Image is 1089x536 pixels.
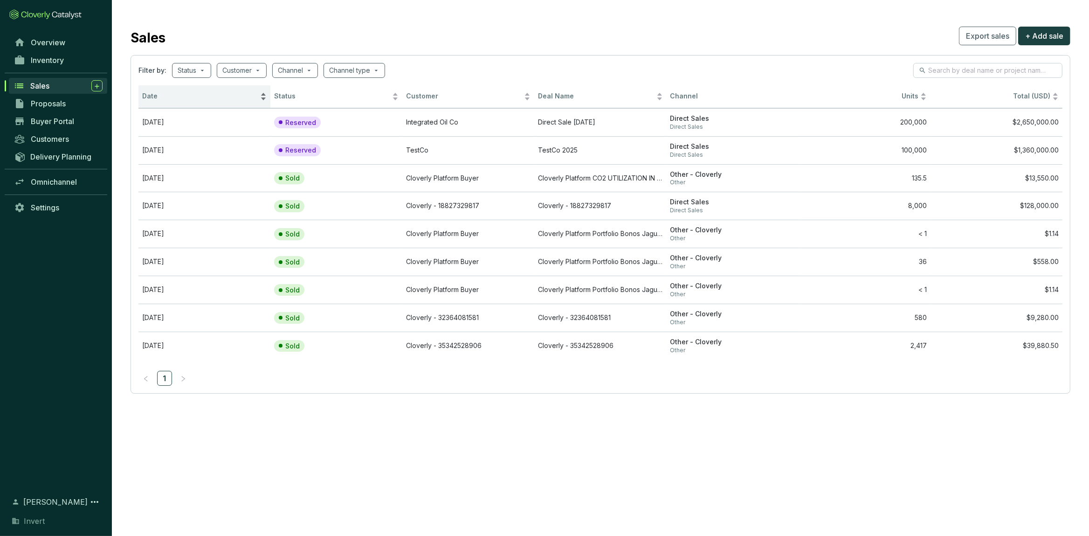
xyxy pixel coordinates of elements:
td: Cloverly - 18827329817 [402,192,534,220]
a: Omnichannel [9,174,107,190]
td: Sep 30 2025 [138,136,270,164]
button: + Add sale [1018,27,1070,45]
td: 580 [799,304,930,332]
h2: Sales [131,28,165,48]
li: 1 [157,371,172,386]
span: Direct Sales [670,123,795,131]
td: $558.00 [930,248,1062,276]
span: Invert [24,515,45,527]
span: right [180,376,186,382]
span: Deal Name [538,92,654,101]
span: Overview [31,38,65,47]
td: TestCo [402,136,534,164]
td: Oct 31 2025 [138,108,270,136]
td: Jul 24 2024 [138,276,270,304]
td: Cloverly - 32364081581 [402,304,534,332]
td: $1.14 [930,276,1062,304]
span: Other [670,235,795,242]
span: Other [670,319,795,326]
th: Deal Name [534,85,666,108]
span: Customers [31,134,69,144]
span: Export sales [966,30,1009,42]
span: Other [670,179,795,186]
td: Apr 07 2025 [138,332,270,360]
td: Oct 29 2024 [138,220,270,248]
td: < 1 [799,220,930,248]
p: Reserved [285,118,316,127]
td: Cloverly Platform Buyer [402,220,534,248]
a: Settings [9,200,107,216]
td: Cloverly Platform Buyer [402,164,534,192]
a: 1 [158,371,172,385]
span: Sales [30,81,49,90]
a: Proposals [9,96,107,111]
th: Date [138,85,270,108]
p: Sold [285,230,300,238]
span: Other - Cloverly [670,226,795,235]
span: Other - Cloverly [670,254,795,263]
span: Proposals [31,99,66,108]
td: 100,000 [799,136,930,164]
td: $1,360,000.00 [930,136,1062,164]
td: Feb 28 2025 [138,304,270,332]
li: Previous Page [138,371,153,386]
td: Cloverly - 32364081581 [534,304,666,332]
span: Other - Cloverly [670,338,795,347]
span: Direct Sales [670,207,795,214]
span: Other - Cloverly [670,170,795,179]
td: Integrated Oil Co [402,108,534,136]
th: Units [799,85,930,108]
span: Direct Sales [670,198,795,207]
td: $39,880.50 [930,332,1062,360]
td: Cloverly - 35342528906 [534,332,666,360]
td: Cloverly Platform Portfolio Bonos Jaguar del Mayab Jul 24 [534,276,666,304]
td: $128,000.00 [930,192,1062,220]
span: Delivery Planning [30,152,91,161]
a: Inventory [9,52,107,68]
td: Dec 10 2024 [138,248,270,276]
span: [PERSON_NAME] [23,496,88,508]
span: Inventory [31,56,64,65]
a: Customers [9,131,107,147]
button: right [176,371,191,386]
li: Next Page [176,371,191,386]
span: Buyer Portal [31,117,74,126]
span: Other [670,347,795,354]
td: Cloverly - 35342528906 [402,332,534,360]
td: $13,550.00 [930,164,1062,192]
a: Buyer Portal [9,113,107,129]
span: Units [802,92,918,101]
span: Status [274,92,390,101]
td: Cloverly Platform Buyer [402,248,534,276]
td: 36 [799,248,930,276]
a: Overview [9,35,107,50]
span: Omnichannel [31,177,77,187]
span: Other [670,291,795,298]
p: Reserved [285,146,316,154]
td: $1.14 [930,220,1062,248]
span: Direct Sales [670,114,795,123]
a: Sales [9,78,107,94]
td: 135.5 [799,164,930,192]
input: Search by deal name or project name... [928,65,1048,76]
span: Settings [31,203,59,212]
button: left [138,371,153,386]
span: Other - Cloverly [670,310,795,319]
span: left [143,376,149,382]
p: Sold [285,202,300,210]
td: Cloverly Platform Portfolio Bonos Jaguar del Mayab Dec 11 [534,248,666,276]
span: + Add sale [1025,30,1063,42]
td: TestCo 2025 [534,136,666,164]
p: Sold [285,314,300,322]
a: Delivery Planning [9,149,107,164]
th: Channel [667,85,799,108]
span: Customer [406,92,522,101]
td: Cloverly Platform Portfolio Bonos Jaguar del Mayab Oct 29 [534,220,666,248]
span: Filter by: [138,66,166,75]
td: Cloverly Platform Buyer [402,276,534,304]
td: 200,000 [799,108,930,136]
td: Oct 31 2024 [138,192,270,220]
th: Status [270,85,402,108]
td: 8,000 [799,192,930,220]
td: Cloverly - 18827329817 [534,192,666,220]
